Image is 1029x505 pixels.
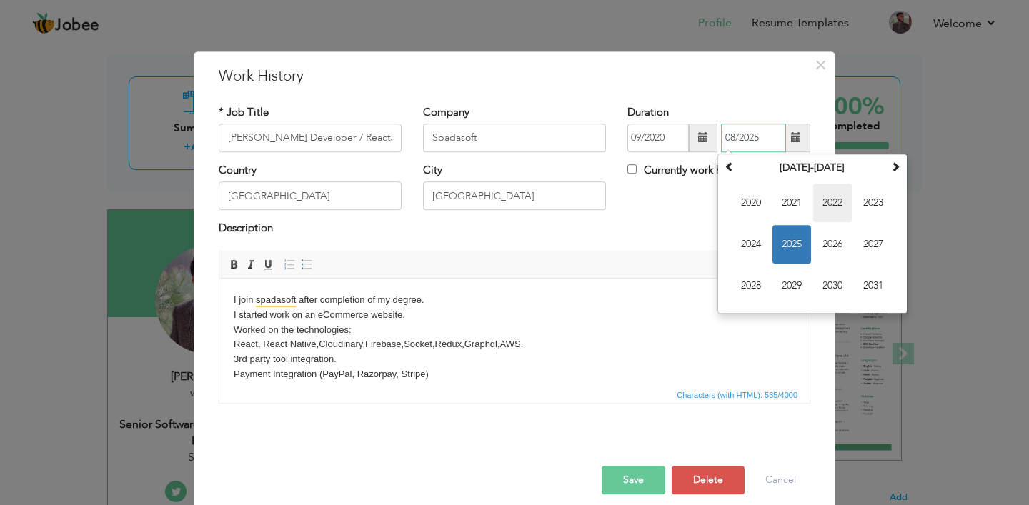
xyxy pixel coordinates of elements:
span: 2025 [772,225,811,264]
div: Statistics [674,389,802,401]
button: Save [602,466,665,494]
span: 2020 [732,184,770,222]
span: 2030 [813,266,852,305]
a: Insert/Remove Numbered List [282,256,297,272]
span: 2024 [732,225,770,264]
a: Bold [226,256,242,272]
span: 2027 [854,225,893,264]
th: Select Decade [738,157,887,179]
input: From [627,124,689,152]
span: 2023 [854,184,893,222]
span: × [815,52,827,78]
span: Next Decade [890,161,900,171]
label: * Job Title [219,105,269,120]
button: Close [809,54,832,76]
label: Country [219,163,257,178]
input: Currently work here [627,164,637,174]
label: Currently work here [627,163,737,178]
span: 2021 [772,184,811,222]
span: 2031 [854,266,893,305]
button: Cancel [751,466,810,494]
button: Delete [672,466,745,494]
label: City [423,163,442,178]
span: Characters (with HTML): 535/4000 [674,389,800,401]
label: Description [219,221,273,236]
a: Italic [243,256,259,272]
input: Present [721,124,786,152]
iframe: Rich Text Editor, workEditor [219,279,810,386]
span: 2029 [772,266,811,305]
span: Previous Decade [725,161,735,171]
label: Company [423,105,469,120]
span: 2026 [813,225,852,264]
span: 2022 [813,184,852,222]
span: 2028 [732,266,770,305]
a: Underline [260,256,276,272]
h3: Work History [219,66,810,87]
label: Duration [627,105,669,120]
a: Insert/Remove Bulleted List [299,256,314,272]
